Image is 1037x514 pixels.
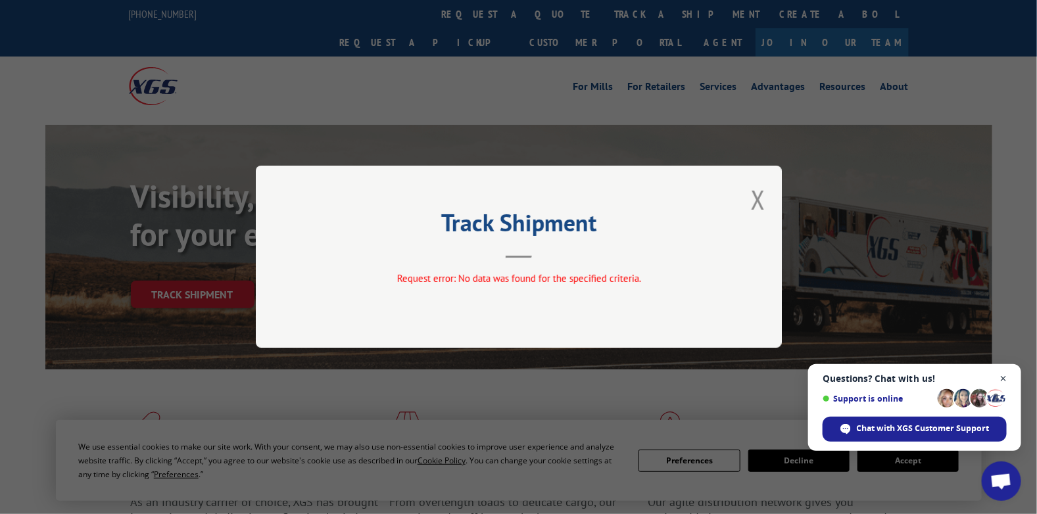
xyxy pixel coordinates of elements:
[751,182,765,217] button: Close modal
[322,214,716,239] h2: Track Shipment
[823,394,933,404] span: Support is online
[996,371,1012,387] span: Close chat
[823,373,1007,384] span: Questions? Chat with us!
[857,423,990,434] span: Chat with XGS Customer Support
[982,461,1021,501] div: Open chat
[397,273,640,285] span: Request error: No data was found for the specified criteria.
[823,417,1007,442] div: Chat with XGS Customer Support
